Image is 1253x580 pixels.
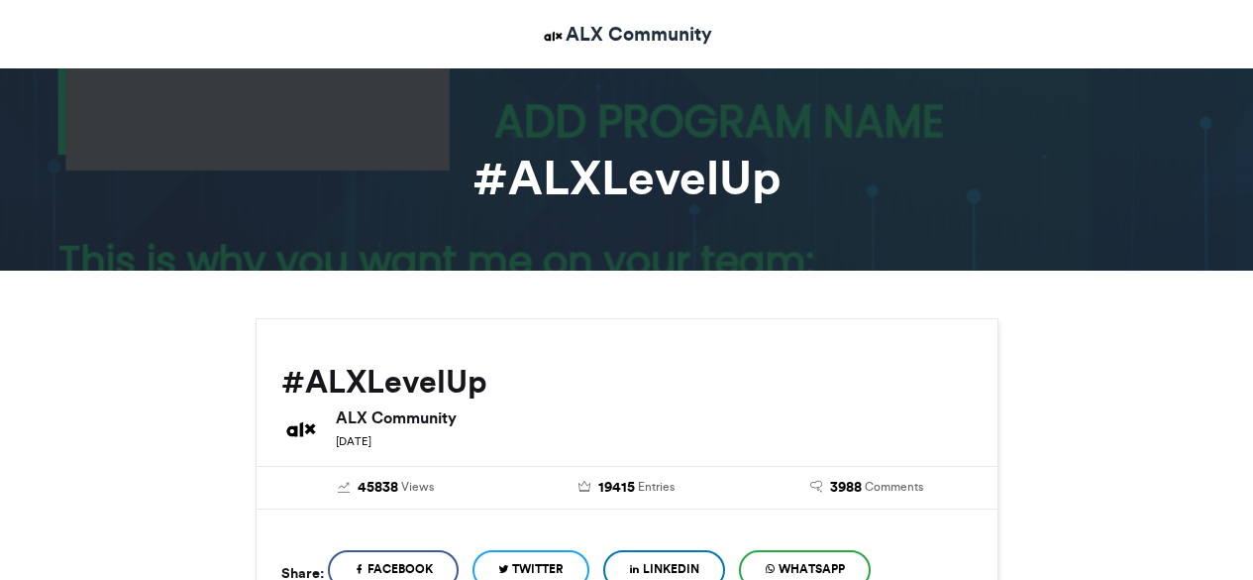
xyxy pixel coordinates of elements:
small: [DATE] [336,434,371,448]
span: Facebook [367,560,433,578]
span: Twitter [512,560,564,578]
a: 45838 Views [281,477,492,499]
span: 45838 [358,477,398,499]
span: WhatsApp [779,560,845,578]
h2: #ALXLevelUp [281,364,973,400]
a: ALX Community [541,20,712,49]
span: LinkedIn [643,560,699,578]
h6: ALX Community [336,409,973,425]
span: Comments [865,478,923,496]
span: 19415 [598,477,635,499]
a: 19415 Entries [521,477,732,499]
span: Views [401,478,434,496]
img: ALX Community [541,24,566,49]
img: ALX Community [281,409,321,449]
span: 3988 [830,477,862,499]
h1: #ALXLevelUp [77,154,1177,201]
a: 3988 Comments [762,477,973,499]
span: Entries [638,478,675,496]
